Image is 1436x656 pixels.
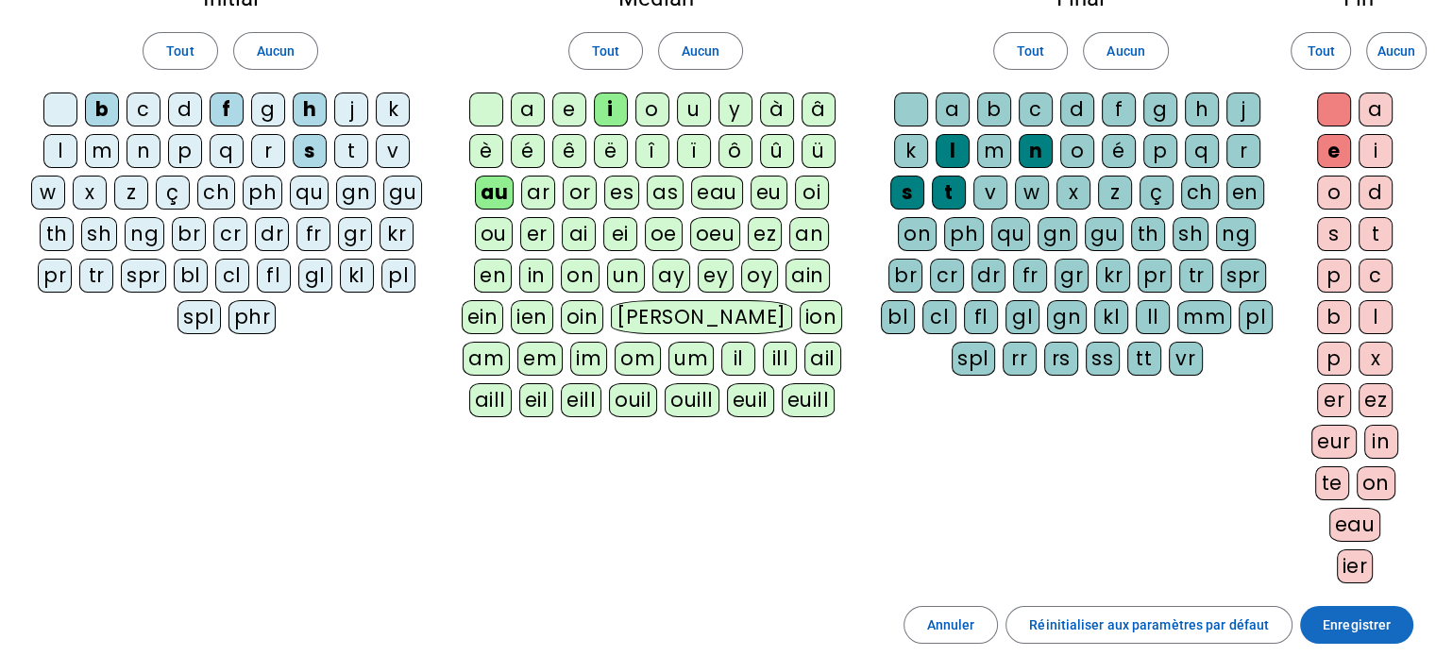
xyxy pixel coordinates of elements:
[665,383,718,417] div: ouill
[748,217,782,251] div: ez
[1173,217,1208,251] div: sh
[786,259,830,293] div: ain
[691,176,743,210] div: eau
[668,342,714,376] div: um
[31,176,65,210] div: w
[645,217,683,251] div: oe
[475,217,513,251] div: ou
[1359,176,1393,210] div: d
[1131,217,1165,251] div: th
[1226,176,1264,210] div: en
[690,217,741,251] div: oeu
[1317,259,1351,293] div: p
[592,40,619,62] span: Tout
[381,259,415,293] div: pl
[125,217,164,251] div: ng
[376,134,410,168] div: v
[197,176,235,210] div: ch
[991,217,1030,251] div: qu
[698,259,734,293] div: ey
[1060,134,1094,168] div: o
[1221,259,1266,293] div: spr
[210,134,244,168] div: q
[168,93,202,126] div: d
[804,342,841,376] div: ail
[1185,93,1219,126] div: h
[376,93,410,126] div: k
[936,93,970,126] div: a
[469,134,503,168] div: è
[1359,383,1393,417] div: ez
[1102,93,1136,126] div: f
[1019,93,1053,126] div: c
[611,300,791,334] div: [PERSON_NAME]
[1015,176,1049,210] div: w
[1013,259,1047,293] div: fr
[718,134,752,168] div: ô
[114,176,148,210] div: z
[930,259,964,293] div: cr
[763,342,797,376] div: ill
[782,383,835,417] div: euill
[944,217,984,251] div: ph
[462,300,504,334] div: ein
[760,134,794,168] div: û
[563,176,597,210] div: or
[1086,342,1120,376] div: ss
[1019,134,1053,168] div: n
[1047,300,1087,334] div: gn
[73,176,107,210] div: x
[936,134,970,168] div: l
[298,259,332,293] div: gl
[1311,425,1357,459] div: eur
[243,176,282,210] div: ph
[898,217,937,251] div: on
[561,300,604,334] div: oin
[38,259,72,293] div: pr
[1317,300,1351,334] div: b
[1317,342,1351,376] div: p
[1143,134,1177,168] div: p
[1029,614,1269,636] span: Réinitialiser aux paramètres par défaut
[383,176,422,210] div: gu
[228,300,277,334] div: phr
[257,259,291,293] div: fl
[795,176,829,210] div: oi
[156,176,190,210] div: ç
[721,342,755,376] div: il
[1127,342,1161,376] div: tt
[174,259,208,293] div: bl
[79,259,113,293] div: tr
[380,217,414,251] div: kr
[561,259,600,293] div: on
[1056,176,1090,210] div: x
[1329,508,1381,542] div: eau
[210,93,244,126] div: f
[594,134,628,168] div: ë
[1169,342,1203,376] div: vr
[682,40,719,62] span: Aucun
[1085,217,1123,251] div: gu
[1337,549,1374,583] div: ier
[1357,466,1395,500] div: on
[802,93,836,126] div: â
[1102,134,1136,168] div: é
[562,217,596,251] div: ai
[511,134,545,168] div: é
[561,383,601,417] div: eill
[293,93,327,126] div: h
[718,93,752,126] div: y
[1364,425,1398,459] div: in
[511,93,545,126] div: a
[647,176,684,210] div: as
[888,259,922,293] div: br
[922,300,956,334] div: cl
[1136,300,1170,334] div: ll
[604,176,639,210] div: es
[1044,342,1078,376] div: rs
[469,383,512,417] div: aill
[1179,259,1213,293] div: tr
[517,342,563,376] div: em
[1140,176,1174,210] div: ç
[741,259,778,293] div: oy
